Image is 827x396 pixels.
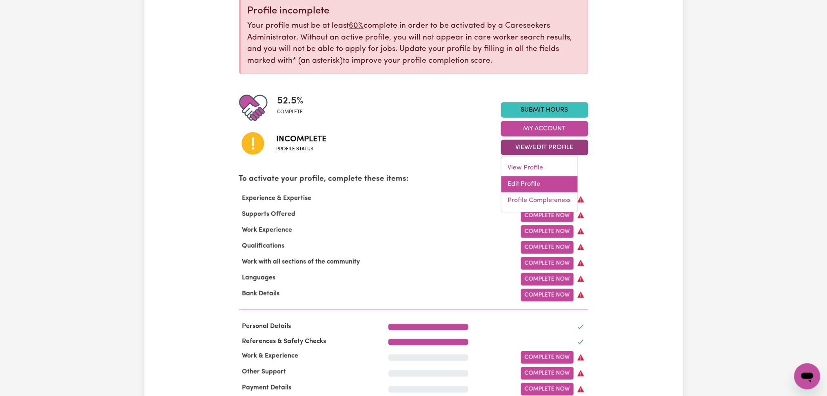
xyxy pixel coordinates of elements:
span: Bank Details [239,290,283,297]
span: Experience & Expertise [239,195,315,202]
div: Profile completeness: 52.5% [277,94,310,122]
a: Complete Now [521,257,574,270]
span: Personal Details [239,323,295,330]
a: Complete Now [521,225,574,238]
a: Complete Now [521,273,574,286]
a: Submit Hours [501,102,588,118]
iframe: Button to launch messaging window [794,363,820,389]
a: Complete Now [521,367,574,380]
span: Work with all sections of the community [239,259,364,265]
span: Profile status [277,145,327,153]
a: View Profile [501,160,578,176]
button: My Account [501,121,588,136]
span: Work Experience [239,227,296,233]
a: Complete Now [521,383,574,396]
span: Supports Offered [239,211,299,218]
a: Complete Now [521,289,574,301]
a: Complete Now [521,351,574,364]
span: Work & Experience [239,353,302,359]
div: Profile incomplete [248,5,581,17]
a: Complete Now [521,209,574,222]
span: an asterisk [293,57,343,65]
span: Languages [239,275,279,281]
button: View/Edit Profile [501,140,588,155]
a: Complete Now [521,241,574,254]
u: 60% [349,22,364,30]
span: References & Safety Checks [239,338,330,345]
a: Profile Completeness [501,193,578,209]
div: View/Edit Profile [501,156,578,213]
a: Edit Profile [501,176,578,193]
span: Incomplete [277,133,327,145]
span: complete [277,108,304,116]
p: Your profile must be at least complete in order to be activated by a Careseekers Administrator. W... [248,20,581,67]
span: Other Support [239,369,290,375]
span: 52.5 % [277,94,304,108]
span: Payment Details [239,385,295,391]
p: To activate your profile, complete these items: [239,174,588,185]
span: Qualifications [239,243,288,249]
